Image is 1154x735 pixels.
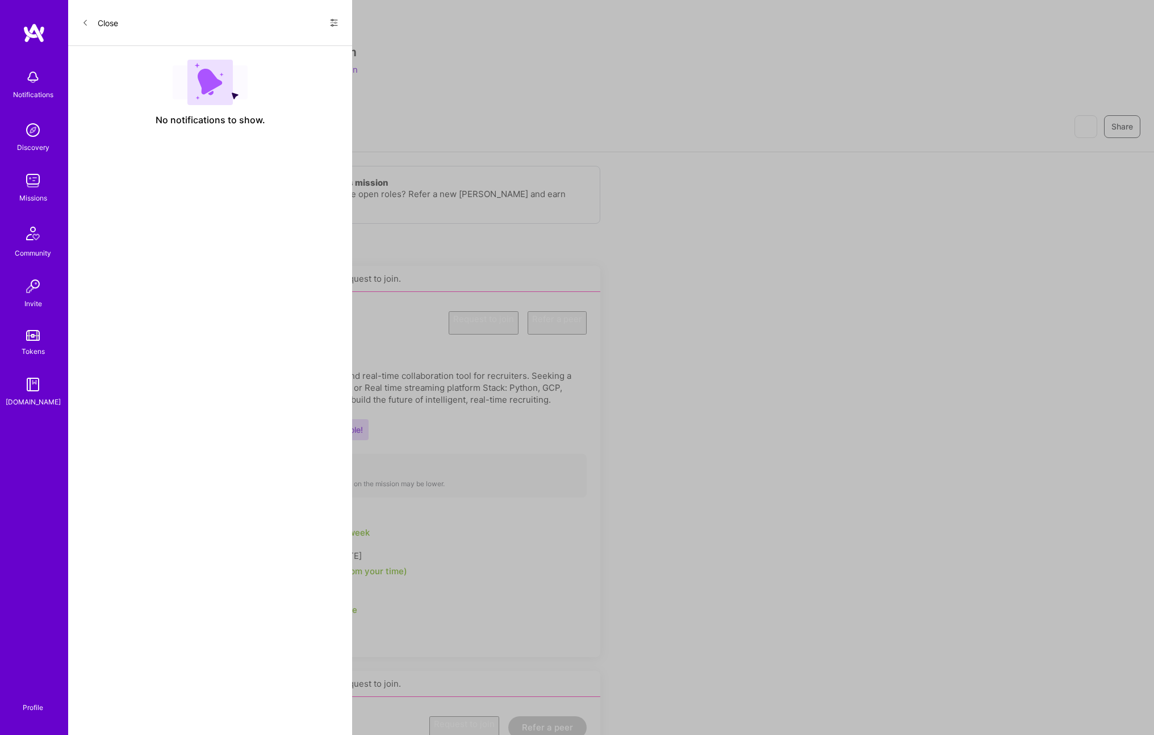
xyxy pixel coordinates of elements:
div: [DOMAIN_NAME] [6,396,61,408]
img: tokens [26,330,40,341]
span: No notifications to show. [156,114,265,126]
div: Discovery [17,141,49,153]
div: Missions [19,192,47,204]
img: Community [19,220,47,247]
img: empty [173,60,248,105]
div: Tokens [22,345,45,357]
div: Profile [23,701,43,712]
img: bell [22,66,44,89]
img: discovery [22,119,44,141]
img: logo [23,23,45,43]
div: Notifications [13,89,53,101]
img: Invite [22,275,44,298]
img: teamwork [22,169,44,192]
button: Close [82,14,118,32]
a: Profile [19,690,47,712]
img: guide book [22,373,44,396]
div: Invite [24,298,42,310]
div: Community [15,247,51,259]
